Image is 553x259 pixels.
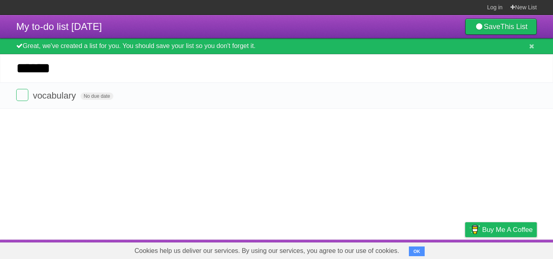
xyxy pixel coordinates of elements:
[500,23,527,31] b: This List
[469,223,480,236] img: Buy me a coffee
[357,242,374,257] a: About
[16,21,102,32] span: My to-do list [DATE]
[465,19,537,35] a: SaveThis List
[33,91,78,101] span: vocabulary
[16,89,28,101] label: Done
[126,243,407,259] span: Cookies help us deliver our services. By using our services, you agree to our use of cookies.
[384,242,417,257] a: Developers
[409,246,425,256] button: OK
[81,93,113,100] span: No due date
[465,222,537,237] a: Buy me a coffee
[427,242,445,257] a: Terms
[486,242,537,257] a: Suggest a feature
[455,242,476,257] a: Privacy
[482,223,533,237] span: Buy me a coffee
